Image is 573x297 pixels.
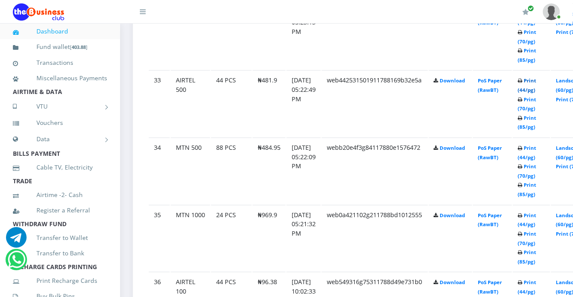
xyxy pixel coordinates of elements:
a: Print Recharge Cards [13,271,107,291]
td: 88 PCS [211,138,252,204]
a: Download [440,145,465,152]
a: Print (85/pg) [518,48,537,64]
td: MTN 200 [171,3,210,70]
td: ₦484.95 [253,138,286,204]
td: 34 [149,138,170,204]
a: PoS Paper (RawBT) [478,279,502,295]
a: Transfer to Wallet [13,228,107,248]
img: User [543,3,560,20]
td: ₦193.98 [253,3,286,70]
a: Download [440,279,465,286]
td: 24 PCS [211,205,252,272]
td: MTN 1000 [171,205,210,272]
td: webb20e4f3g84117880e1576472 [322,138,428,204]
a: PoS Paper (RawBT) [478,145,502,161]
td: 33 [149,70,170,137]
a: VTU [13,96,107,117]
a: Print (44/pg) [518,78,537,94]
a: Data [13,128,107,150]
small: [ ] [70,44,87,50]
a: Fund wallet[403.88] [13,37,107,57]
td: [DATE] 05:22:09 PM [286,138,321,204]
a: Download [440,78,465,84]
a: Vouchers [13,113,107,133]
td: 32 [149,3,170,70]
a: Register a Referral [13,200,107,220]
td: [DATE] 05:21:32 PM [286,205,321,272]
td: ₦969.9 [253,205,286,272]
a: Print (85/pg) [518,249,537,265]
a: Miscellaneous Payments [13,68,107,88]
a: Print (70/pg) [518,164,537,179]
td: [DATE] 05:22:49 PM [286,70,321,137]
a: Print (70/pg) [518,29,537,45]
td: 220 PCS [211,3,252,70]
a: PoS Paper (RawBT) [478,78,502,94]
i: Renew/Upgrade Subscription [523,9,529,15]
b: 403.88 [72,44,86,50]
td: 35 [149,205,170,272]
a: Print (70/pg) [518,231,537,247]
a: Download [440,212,465,219]
a: Cable TV, Electricity [13,158,107,177]
img: Logo [13,3,64,21]
a: PoS Paper (RawBT) [478,212,502,228]
td: [DATE] 05:23:13 PM [286,3,321,70]
a: Chat for support [8,256,25,270]
td: web0a421102g211788bd1012555 [322,205,428,272]
td: ₦481.9 [253,70,286,137]
td: AIRTEL 500 [171,70,210,137]
a: Airtime -2- Cash [13,185,107,205]
span: Renew/Upgrade Subscription [528,5,534,12]
td: web442531501911788169b32e5a [322,70,428,137]
a: Print (44/pg) [518,212,537,228]
a: Chat for support [6,233,27,248]
a: Transactions [13,53,107,73]
a: Print (85/pg) [518,115,537,131]
a: Dashboard [13,21,107,41]
a: Print (85/pg) [518,182,537,198]
td: 44 PCS [211,70,252,137]
a: Print (44/pg) [518,279,537,295]
td: MTN 500 [171,138,210,204]
a: Print (44/pg) [518,145,537,161]
a: Print (70/pg) [518,97,537,112]
a: Transfer to Bank [13,243,107,263]
td: web198449e262117880917a574g [322,3,428,70]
